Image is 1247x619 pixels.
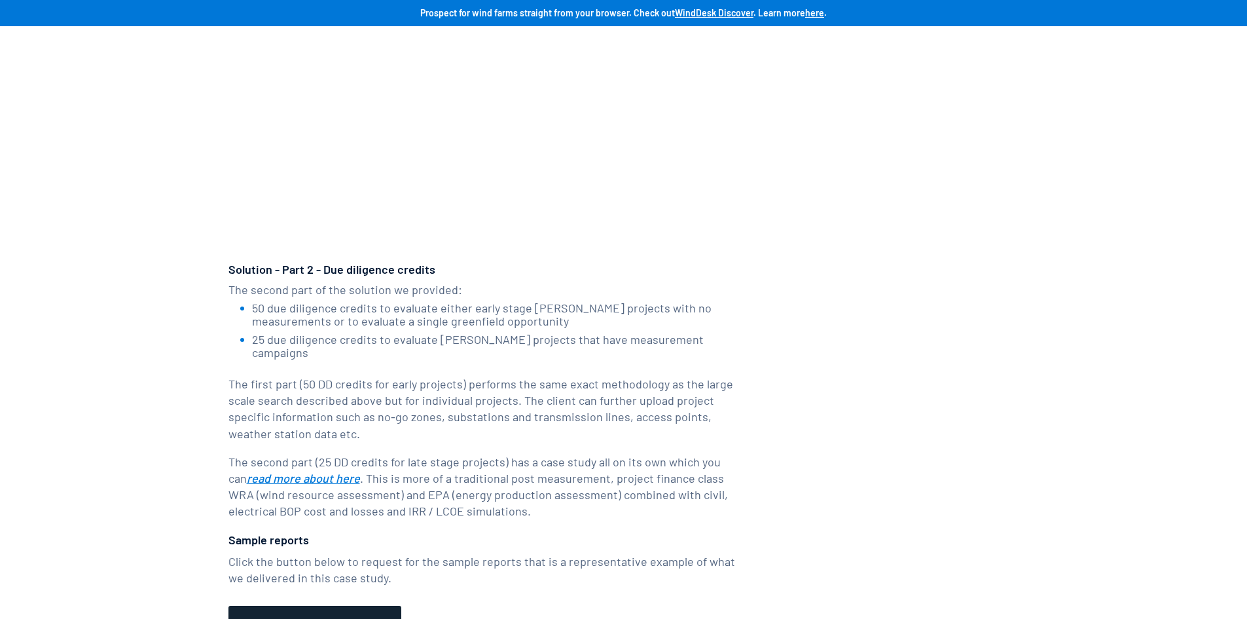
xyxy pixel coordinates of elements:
strong: . [824,7,827,18]
p: Click the button below to request for the sample reports that is a representative example of what... [228,553,739,586]
strong: Prospect for wind farms straight from your browser. Check out [420,7,675,18]
p: Solution - Part 2 - Due diligence credits [228,261,435,278]
a: WindDesk Discover [675,7,753,18]
p: Sample reports [228,532,309,548]
div: 25 due diligence credits to evaluate [PERSON_NAME] projects that have measurement campaigns [252,333,739,359]
a: read more about here [247,471,360,485]
a: here [805,7,824,18]
div: 50 due diligence credits to evaluate either early stage [PERSON_NAME] projects with no measuremen... [252,301,739,328]
p: The second part (25 DD credits for late stage projects) has a case study all on its own which you... [228,454,739,520]
p: The first part (50 DD credits for early projects) performs the same exact methodology as the larg... [228,376,739,442]
div: The second part of the solution we provided: [228,283,739,296]
strong: . Learn more [753,7,805,18]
